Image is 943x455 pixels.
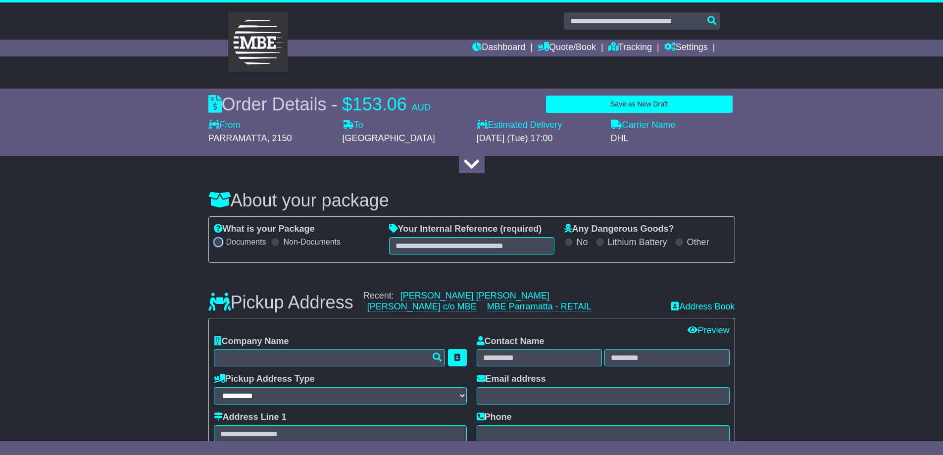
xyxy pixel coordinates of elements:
label: To [343,120,363,131]
div: DHL [611,133,735,144]
a: Quote/Book [538,40,596,56]
a: Address Book [671,302,735,312]
span: AUD [412,102,431,112]
div: [DATE] (Tue) 17:00 [477,133,601,144]
label: Email address [477,374,546,385]
label: Lithium Battery [608,237,667,248]
label: Phone [477,412,512,423]
a: [PERSON_NAME] [PERSON_NAME] [400,291,549,301]
a: MBE Parramatta - RETAIL [487,302,592,312]
label: Any Dangerous Goods? [564,224,674,235]
label: Non-Documents [283,237,341,247]
a: Preview [688,325,729,335]
label: From [208,120,241,131]
div: Recent: [363,291,662,312]
label: Estimated Delivery [477,120,601,131]
div: Order Details - [208,94,431,115]
a: Tracking [608,40,652,56]
a: [PERSON_NAME] c/o MBE [367,302,477,312]
label: What is your Package [214,224,315,235]
button: Save as New Draft [546,96,732,113]
span: , 2150 [267,133,292,143]
h3: Pickup Address [208,293,353,312]
a: Settings [664,40,708,56]
span: 153.06 [352,94,407,114]
h3: About your package [208,191,735,210]
label: Other [687,237,709,248]
span: PARRAMATTA [208,133,267,143]
label: Contact Name [477,336,545,347]
label: Pickup Address Type [214,374,315,385]
label: No [577,237,588,248]
label: Carrier Name [611,120,676,131]
label: Company Name [214,336,289,347]
label: Address Line 1 [214,412,287,423]
span: [GEOGRAPHIC_DATA] [343,133,435,143]
label: Your Internal Reference (required) [389,224,542,235]
label: Documents [226,237,266,247]
a: Dashboard [472,40,525,56]
span: $ [343,94,352,114]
